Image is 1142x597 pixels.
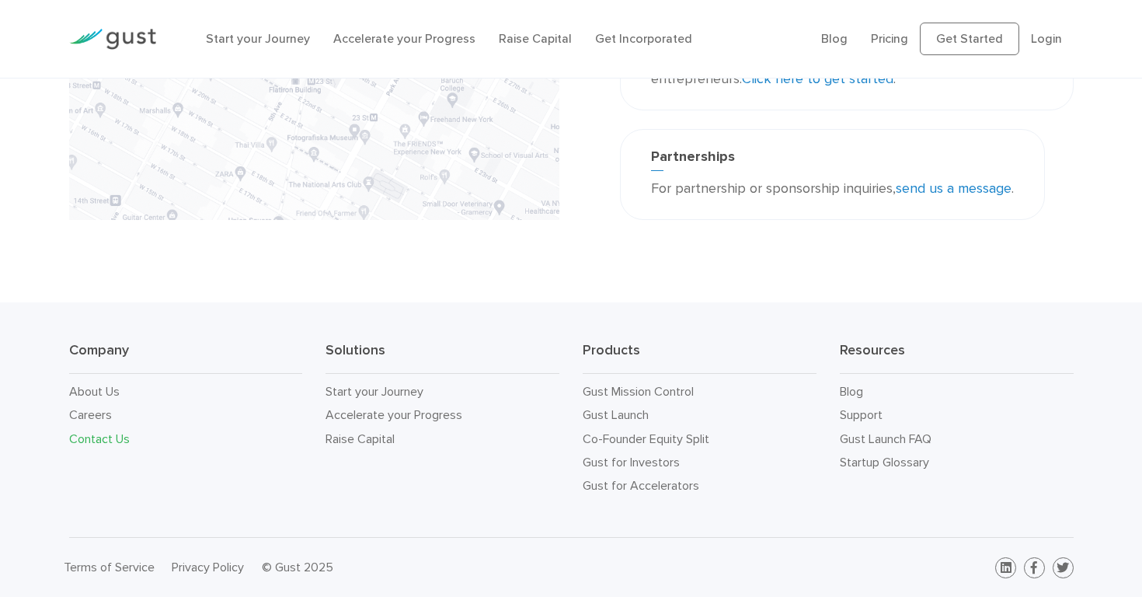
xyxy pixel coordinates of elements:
h3: Products [583,341,816,374]
h3: Partnerships [651,148,1014,172]
a: Gust Launch FAQ [840,431,931,446]
a: send us a message [896,180,1011,197]
a: Gust for Accelerators [583,478,699,493]
a: Get Incorporated [595,31,692,46]
a: Support [840,407,883,422]
a: Get Started [920,23,1019,55]
a: Raise Capital [499,31,572,46]
a: About Us [69,384,120,399]
a: Blog [840,384,863,399]
a: Gust for Investors [583,455,680,470]
a: Raise Capital [326,431,395,446]
a: Terms of Service [64,560,155,574]
a: Start your Journey [206,31,310,46]
img: Gust Logo [69,29,156,50]
a: Contact Us [69,431,130,446]
a: Start your Journey [326,384,423,399]
a: Click here to get started [742,71,893,87]
a: Co-Founder Equity Split [583,431,709,446]
a: Blog [821,31,848,46]
a: Login [1031,31,1062,46]
p: For partnership or sponsorship inquiries, . [651,178,1014,201]
h3: Resources [840,341,1074,374]
h3: Company [69,341,303,374]
a: Pricing [871,31,908,46]
a: Startup Glossary [840,455,929,470]
a: Accelerate your Progress [333,31,475,46]
a: Gust Launch [583,407,649,422]
a: Privacy Policy [172,560,244,574]
h3: Solutions [326,341,559,374]
div: © Gust 2025 [262,557,560,578]
a: Careers [69,407,112,422]
a: Accelerate your Progress [326,407,462,422]
a: Gust Mission Control [583,384,694,399]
